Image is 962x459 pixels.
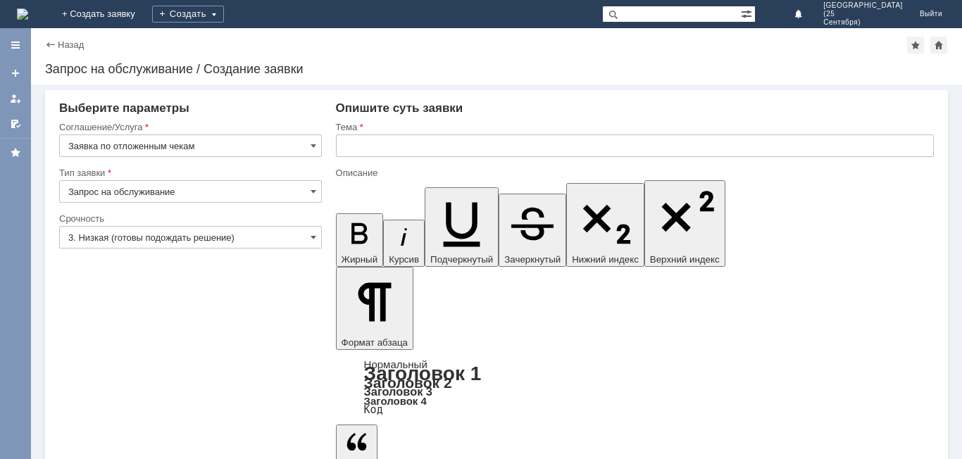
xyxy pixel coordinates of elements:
a: Код [364,403,383,416]
span: Нижний индекс [572,254,639,265]
button: Нижний индекс [566,183,644,267]
button: Зачеркнутый [499,194,566,267]
span: Выберите параметры [59,101,189,115]
span: [GEOGRAPHIC_DATA] [823,1,903,10]
div: Срочность [59,214,319,223]
span: Опишите суть заявки [336,101,463,115]
span: Зачеркнутый [504,254,561,265]
div: Добавить в избранное [907,37,924,54]
a: Мои согласования [4,113,27,135]
button: Формат абзаца [336,267,413,350]
a: Заголовок 3 [364,385,432,398]
span: (25 [823,10,903,18]
div: Формат абзаца [336,360,934,415]
div: Сделать домашней страницей [930,37,947,54]
span: Сентября) [823,18,903,27]
a: Заголовок 4 [364,395,427,407]
div: Создать [152,6,224,23]
a: Нормальный [364,358,427,370]
a: Перейти на домашнюю страницу [17,8,28,20]
button: Жирный [336,213,384,267]
a: Заголовок 1 [364,363,482,384]
img: logo [17,8,28,20]
button: Верхний индекс [644,180,725,267]
div: Тема [336,122,931,132]
span: Верхний индекс [650,254,720,265]
span: Подчеркнутый [430,254,493,265]
button: Курсив [383,220,425,267]
a: Создать заявку [4,62,27,84]
a: Назад [58,39,84,50]
div: Соглашение/Услуга [59,122,319,132]
div: Описание [336,168,931,177]
span: Расширенный поиск [741,6,755,20]
span: Курсив [389,254,419,265]
a: Мои заявки [4,87,27,110]
button: Подчеркнутый [425,187,499,267]
span: Формат абзаца [342,337,408,348]
div: Запрос на обслуживание / Создание заявки [45,62,948,76]
span: Жирный [342,254,378,265]
a: Заголовок 2 [364,375,452,391]
div: Тип заявки [59,168,319,177]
